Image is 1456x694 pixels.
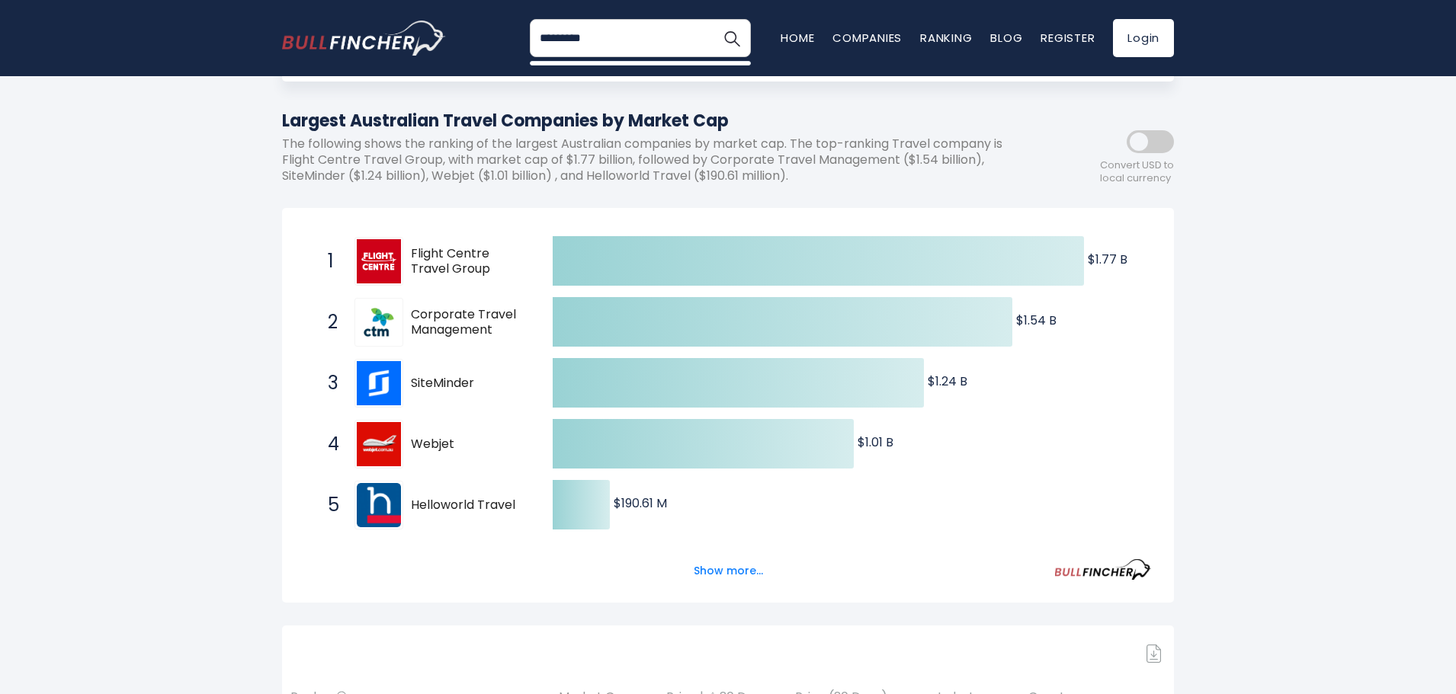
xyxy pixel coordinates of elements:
span: Webjet [411,437,526,453]
a: Home [781,30,814,46]
div: Trending searches [542,62,739,79]
span: 4 [320,431,335,457]
img: Helloworld Travel [357,483,401,527]
span: 2 [320,309,335,335]
img: bullfincher logo [282,21,446,56]
button: Show more... [685,558,772,584]
span: Corporate Travel Management [411,307,526,339]
button: Search [713,19,751,57]
text: $1.77 B [1088,251,1127,268]
a: Login [1113,19,1174,57]
span: 1 [320,248,335,274]
span: Flight Centre Travel Group [411,246,526,278]
a: Ranking [920,30,972,46]
span: 5 [320,492,335,518]
span: Convert USD to local currency [1100,159,1174,185]
img: SiteMinder [357,361,401,405]
text: $190.61 M [614,494,667,512]
text: $1.54 B [1016,312,1057,329]
a: Go to homepage [282,21,446,56]
img: Webjet [357,422,401,466]
a: Blog [990,30,1022,46]
a: Companies [832,30,902,46]
span: Helloworld Travel [411,497,526,513]
h1: Largest Australian Travel Companies by Market Cap [282,108,1037,133]
span: SiteMinder [411,376,526,392]
p: The following shows the ranking of the largest Australian companies by market cap. The top-rankin... [282,136,1037,184]
text: $1.24 B [928,373,967,390]
span: 3 [320,370,335,396]
a: Register [1041,30,1095,46]
text: $1.01 B [858,433,893,451]
img: Corporate Travel Management [357,300,401,344]
img: Flight Centre Travel Group [357,239,401,283]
